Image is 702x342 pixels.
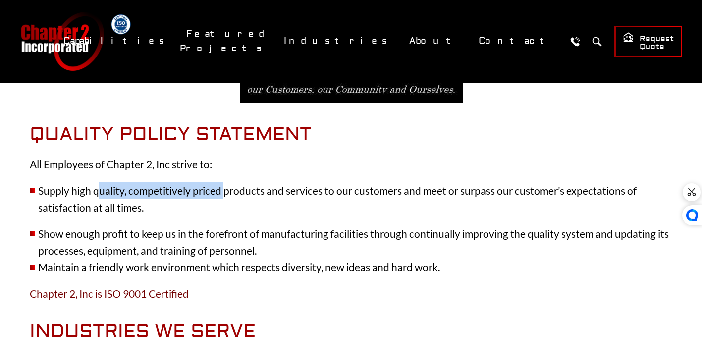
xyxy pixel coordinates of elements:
[30,182,672,216] li: Supply high quality, competitively priced products and services to our customers and meet or surp...
[30,123,672,146] h2: Quality Policy Statement
[30,287,189,300] a: Chapter 2, Inc is ISO 9001 Certified
[566,32,584,51] a: Call Us
[30,226,672,259] li: Show enough profit to keep us in the forefront of manufacturing facilities through continually im...
[277,30,398,52] a: Industries
[20,12,104,71] a: Chapter 2 Incorporated
[614,26,682,57] a: Request Quote
[30,156,672,172] p: All Employees of Chapter 2, Inc strive to:
[403,30,467,52] a: About
[30,259,672,276] li: Maintain a friendly work environment which respects diversity, new ideas and hard work.
[588,32,606,51] button: Search
[180,23,272,59] a: Featured Projects
[57,30,175,52] a: Capabilities
[472,30,561,52] a: Contact
[623,32,674,52] span: Request Quote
